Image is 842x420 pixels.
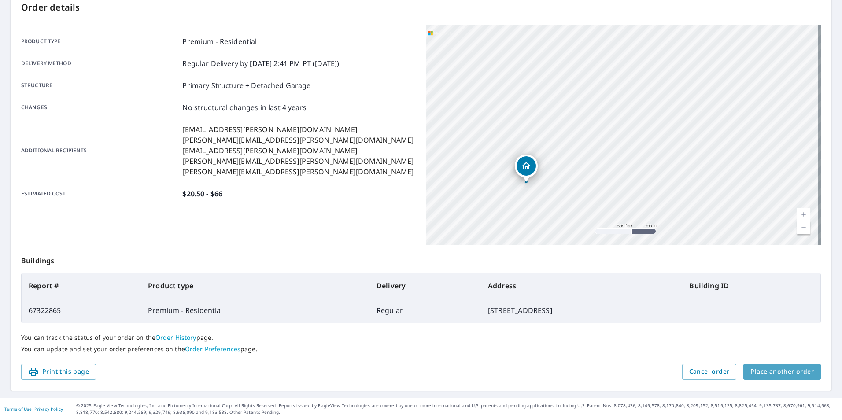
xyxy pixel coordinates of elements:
[182,102,307,113] p: No structural changes in last 4 years
[797,221,810,234] a: Current Level 16, Zoom Out
[182,135,414,145] p: [PERSON_NAME][EMAIL_ADDRESS][PERSON_NAME][DOMAIN_NAME]
[34,406,63,412] a: Privacy Policy
[21,36,179,47] p: Product type
[4,406,63,412] p: |
[481,298,682,323] td: [STREET_ADDRESS]
[369,298,481,323] td: Regular
[28,366,89,377] span: Print this page
[182,80,310,91] p: Primary Structure + Detached Garage
[21,245,821,273] p: Buildings
[743,364,821,380] button: Place another order
[21,102,179,113] p: Changes
[22,298,141,323] td: 67322865
[21,80,179,91] p: Structure
[182,58,339,69] p: Regular Delivery by [DATE] 2:41 PM PT ([DATE])
[185,345,240,353] a: Order Preferences
[21,1,821,14] p: Order details
[155,333,196,342] a: Order History
[182,145,414,156] p: [EMAIL_ADDRESS][PERSON_NAME][DOMAIN_NAME]
[76,402,838,416] p: © 2025 Eagle View Technologies, Inc. and Pictometry International Corp. All Rights Reserved. Repo...
[369,273,481,298] th: Delivery
[182,188,222,199] p: $20.50 - $66
[141,273,369,298] th: Product type
[21,334,821,342] p: You can track the status of your order on the page.
[182,36,257,47] p: Premium - Residential
[515,155,538,182] div: Dropped pin, building 1, Residential property, 601 Glacier Dr Grand Junction, CO 81507
[21,364,96,380] button: Print this page
[481,273,682,298] th: Address
[4,406,32,412] a: Terms of Use
[22,273,141,298] th: Report #
[21,188,179,199] p: Estimated cost
[797,208,810,221] a: Current Level 16, Zoom In
[682,364,737,380] button: Cancel order
[182,156,414,166] p: [PERSON_NAME][EMAIL_ADDRESS][PERSON_NAME][DOMAIN_NAME]
[21,58,179,69] p: Delivery method
[182,124,414,135] p: [EMAIL_ADDRESS][PERSON_NAME][DOMAIN_NAME]
[750,366,814,377] span: Place another order
[689,366,730,377] span: Cancel order
[182,166,414,177] p: [PERSON_NAME][EMAIL_ADDRESS][PERSON_NAME][DOMAIN_NAME]
[141,298,369,323] td: Premium - Residential
[682,273,820,298] th: Building ID
[21,124,179,177] p: Additional recipients
[21,345,821,353] p: You can update and set your order preferences on the page.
